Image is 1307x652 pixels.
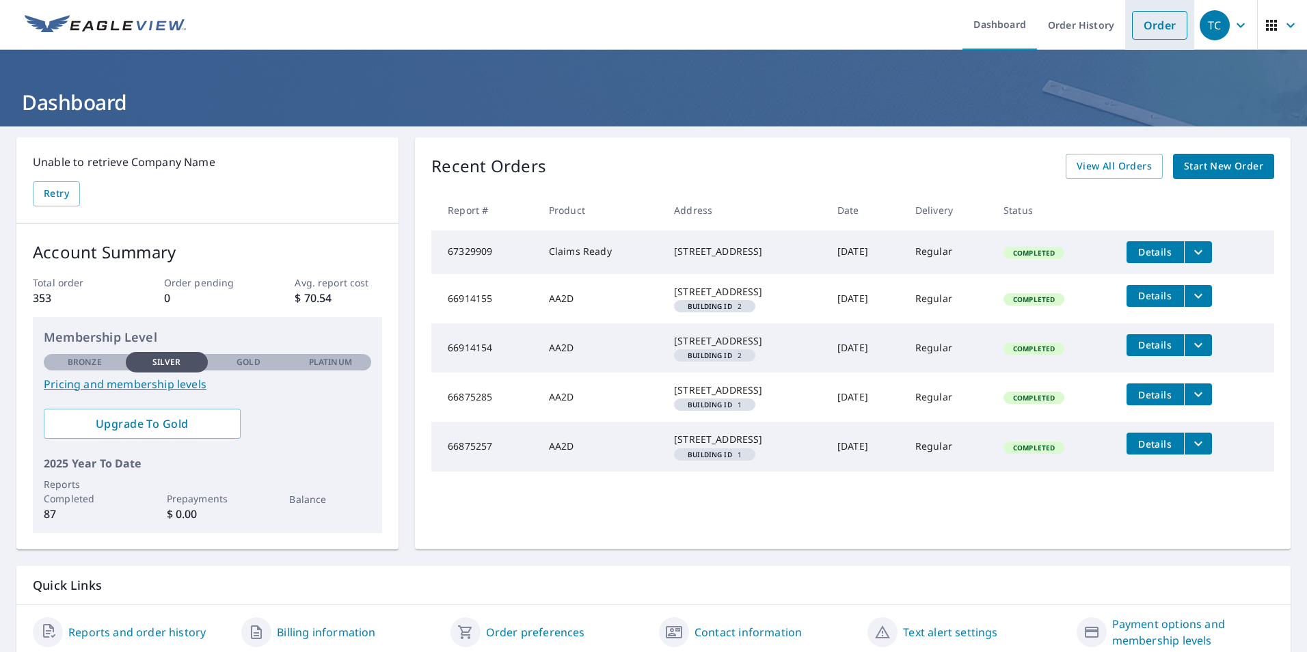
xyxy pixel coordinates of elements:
td: Regular [904,230,993,274]
p: Platinum [309,356,352,368]
th: Delivery [904,190,993,230]
p: Balance [289,492,371,506]
div: [STREET_ADDRESS] [674,334,816,348]
span: 2 [679,303,750,310]
td: AA2D [538,274,663,323]
td: AA2D [538,323,663,372]
td: [DATE] [826,274,904,323]
th: Date [826,190,904,230]
p: Prepayments [167,491,249,506]
a: Pricing and membership levels [44,376,371,392]
span: Completed [1005,344,1063,353]
p: 353 [33,290,120,306]
p: 0 [164,290,252,306]
td: Regular [904,274,993,323]
div: [STREET_ADDRESS] [674,285,816,299]
td: 66914155 [431,274,538,323]
a: Order [1132,11,1187,40]
p: Bronze [68,356,102,368]
p: Unable to retrieve Company Name [33,154,382,170]
p: Gold [237,356,260,368]
div: [STREET_ADDRESS] [674,245,816,258]
span: Upgrade To Gold [55,416,230,431]
em: Building ID [688,352,732,359]
td: Regular [904,372,993,422]
p: Total order [33,275,120,290]
span: 2 [679,352,750,359]
a: View All Orders [1066,154,1163,179]
td: [DATE] [826,372,904,422]
td: 66875285 [431,372,538,422]
p: Quick Links [33,577,1274,594]
span: Start New Order [1184,158,1263,175]
em: Building ID [688,303,732,310]
td: 66914154 [431,323,538,372]
span: Details [1135,388,1176,401]
th: Product [538,190,663,230]
p: $ 0.00 [167,506,249,522]
td: [DATE] [826,422,904,471]
td: [DATE] [826,323,904,372]
td: AA2D [538,422,663,471]
button: detailsBtn-66875257 [1127,433,1184,454]
p: Account Summary [33,240,382,264]
span: Details [1135,289,1176,302]
p: Membership Level [44,328,371,347]
button: detailsBtn-66914154 [1127,334,1184,356]
p: Avg. report cost [295,275,382,290]
button: detailsBtn-66914155 [1127,285,1184,307]
button: detailsBtn-66875285 [1127,383,1184,405]
img: EV Logo [25,15,186,36]
a: Upgrade To Gold [44,409,241,439]
button: Retry [33,181,80,206]
button: filesDropdownBtn-66914155 [1184,285,1212,307]
p: Silver [152,356,181,368]
button: filesDropdownBtn-67329909 [1184,241,1212,263]
td: [DATE] [826,230,904,274]
th: Status [993,190,1116,230]
p: $ 70.54 [295,290,382,306]
td: Regular [904,422,993,471]
button: filesDropdownBtn-66875285 [1184,383,1212,405]
p: Reports Completed [44,477,126,506]
td: 67329909 [431,230,538,274]
span: Details [1135,245,1176,258]
div: [STREET_ADDRESS] [674,433,816,446]
span: Completed [1005,295,1063,304]
span: Details [1135,437,1176,450]
p: Recent Orders [431,154,546,179]
span: Details [1135,338,1176,351]
th: Address [663,190,826,230]
span: Retry [44,185,69,202]
em: Building ID [688,451,732,458]
th: Report # [431,190,538,230]
h1: Dashboard [16,88,1291,116]
a: Reports and order history [68,624,206,640]
button: detailsBtn-67329909 [1127,241,1184,263]
a: Contact information [695,624,802,640]
td: AA2D [538,372,663,422]
span: 1 [679,401,750,408]
button: filesDropdownBtn-66914154 [1184,334,1212,356]
span: Completed [1005,443,1063,452]
a: Payment options and membership levels [1112,616,1274,649]
td: 66875257 [431,422,538,471]
em: Building ID [688,401,732,408]
p: 2025 Year To Date [44,455,371,472]
p: Order pending [164,275,252,290]
p: 87 [44,506,126,522]
span: Completed [1005,248,1063,258]
a: Billing information [277,624,375,640]
div: [STREET_ADDRESS] [674,383,816,397]
a: Start New Order [1173,154,1274,179]
span: Completed [1005,393,1063,403]
button: filesDropdownBtn-66875257 [1184,433,1212,454]
span: View All Orders [1077,158,1152,175]
a: Text alert settings [903,624,997,640]
div: TC [1200,10,1230,40]
td: Claims Ready [538,230,663,274]
a: Order preferences [486,624,585,640]
span: 1 [679,451,750,458]
td: Regular [904,323,993,372]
